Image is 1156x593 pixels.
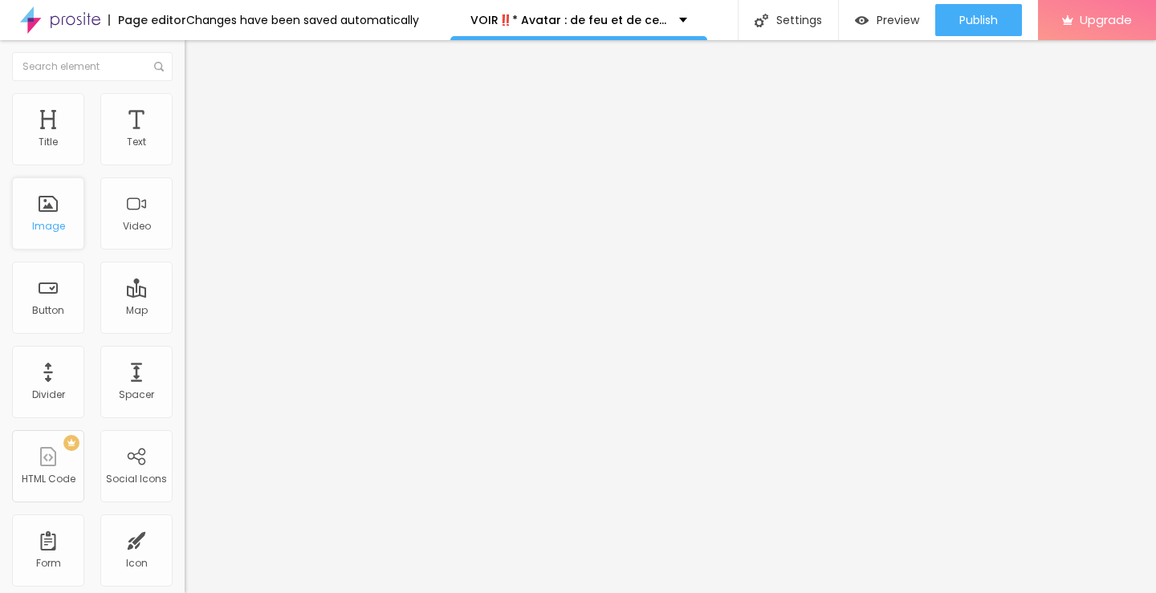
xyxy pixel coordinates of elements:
div: Title [39,136,58,148]
div: Video [123,221,151,232]
div: Changes have been saved automatically [186,14,419,26]
img: Icone [154,62,164,71]
div: Form [36,558,61,569]
img: view-1.svg [855,14,869,27]
span: Preview [877,14,919,26]
div: Spacer [119,389,154,400]
div: Divider [32,389,65,400]
img: Icone [755,14,768,27]
span: Upgrade [1080,13,1132,26]
button: Preview [839,4,935,36]
div: Text [127,136,146,148]
div: Social Icons [106,473,167,485]
div: HTML Code [22,473,75,485]
div: Image [32,221,65,232]
div: Button [32,305,64,316]
div: Map [126,305,148,316]
p: VOIR‼️* Avatar : de feu et de cendres 2025 COMPLET STREAMING-VF EN [GEOGRAPHIC_DATA] [470,14,667,26]
div: Page editor [108,14,186,26]
input: Search element [12,52,173,81]
button: Publish [935,4,1022,36]
iframe: Editor [185,40,1156,593]
div: Icon [126,558,148,569]
span: Publish [959,14,998,26]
